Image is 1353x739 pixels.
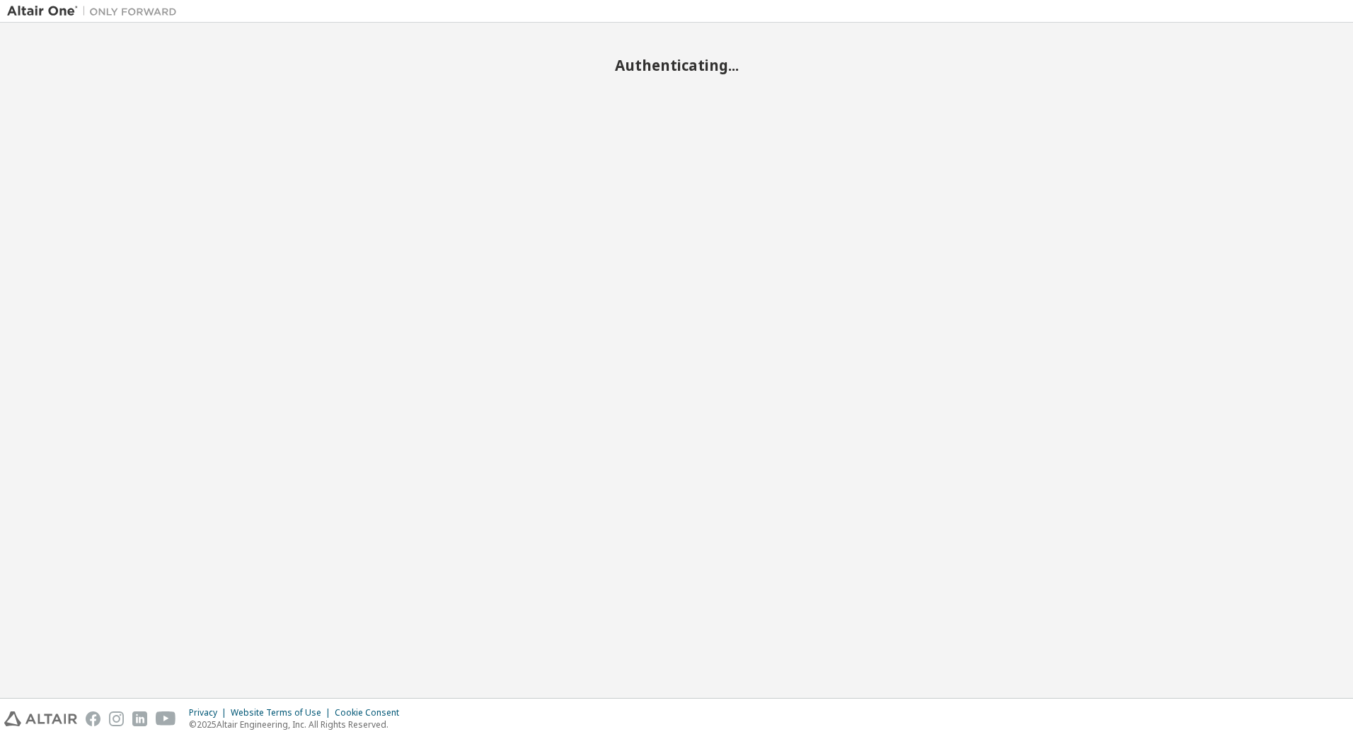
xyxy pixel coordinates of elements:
img: linkedin.svg [132,711,147,726]
img: facebook.svg [86,711,100,726]
img: youtube.svg [156,711,176,726]
p: © 2025 Altair Engineering, Inc. All Rights Reserved. [189,718,408,731]
div: Privacy [189,707,231,718]
div: Cookie Consent [335,707,408,718]
h2: Authenticating... [7,56,1346,74]
img: instagram.svg [109,711,124,726]
div: Website Terms of Use [231,707,335,718]
img: altair_logo.svg [4,711,77,726]
img: Altair One [7,4,184,18]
